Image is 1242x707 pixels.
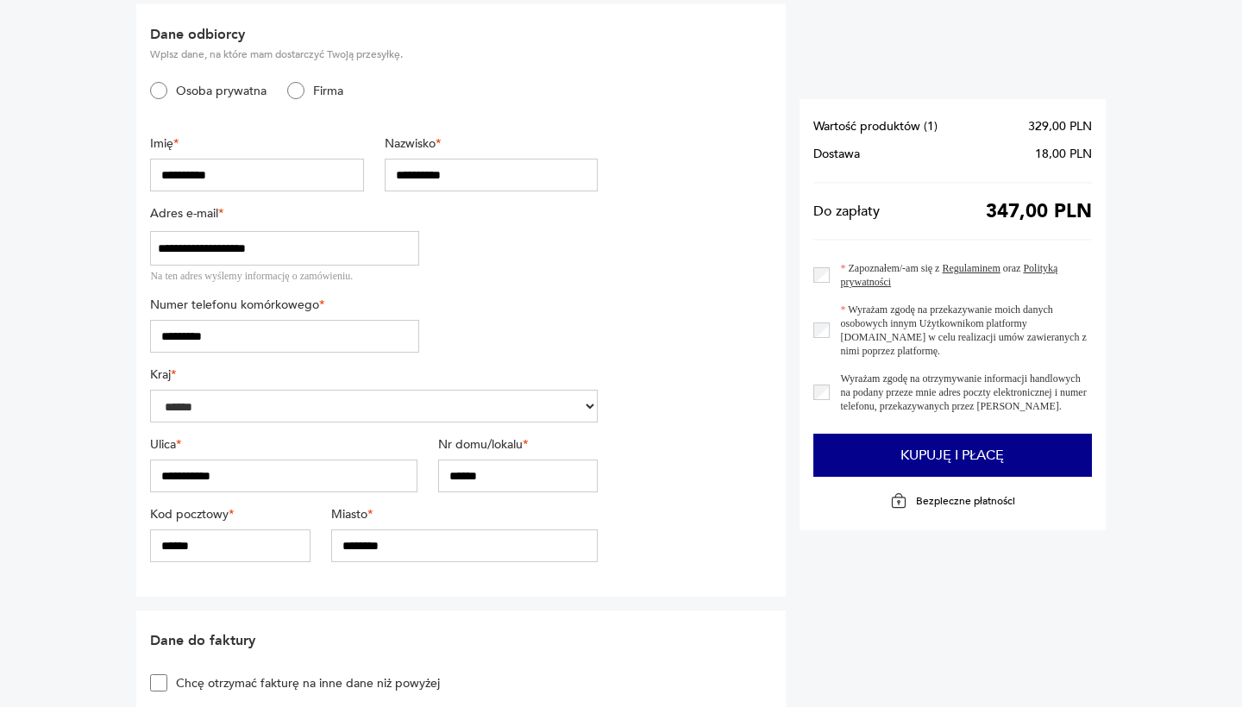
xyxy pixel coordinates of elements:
div: Na ten adres wyślemy informację o zamówieniu. [150,269,418,283]
span: 347,00 PLN [986,204,1092,218]
span: Dostawa [813,147,860,161]
span: 329,00 PLN [1028,120,1092,134]
span: Do zapłaty [813,204,880,218]
label: Kraj [150,366,598,383]
label: Kod pocztowy [150,506,310,522]
h2: Dane odbiorcy [150,25,598,44]
label: Numer telefonu komórkowego [150,297,418,313]
button: Kupuję i płacę [813,434,1091,477]
label: Wyrażam zgodę na otrzymywanie informacji handlowych na podany przeze mnie adres poczty elektronic... [830,372,1092,413]
label: Nr domu/lokalu [438,436,599,453]
label: Osoba prywatna [167,83,267,99]
label: Nazwisko [385,135,599,152]
label: Imię [150,135,364,152]
span: 18,00 PLN [1035,147,1092,161]
a: Regulaminem [942,262,1000,274]
label: Ulica [150,436,417,453]
img: Ikona kłódki [890,492,907,510]
label: Chcę otrzymać fakturę na inne dane niż powyżej [167,675,440,691]
label: Zapoznałem/-am się z oraz [830,261,1092,289]
p: Bezpieczne płatności [916,494,1015,508]
label: Miasto [331,506,598,522]
label: Adres e-mail [150,205,418,222]
span: Wartość produktów ( 1 ) [813,120,938,134]
label: Firma [304,83,343,99]
p: Wpisz dane, na które mam dostarczyć Twoją przesyłkę. [150,47,598,61]
label: Wyrażam zgodę na przekazywanie moich danych osobowych innym Użytkownikom platformy [DOMAIN_NAME] ... [830,303,1092,358]
h2: Dane do faktury [150,631,598,650]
